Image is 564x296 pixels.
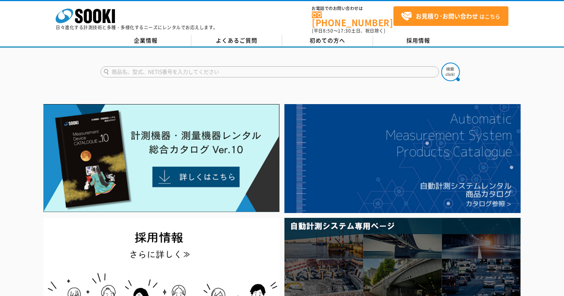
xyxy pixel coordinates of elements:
p: 日々進化する計測技術と多種・多様化するニーズにレンタルでお応えします。 [56,25,218,30]
span: (平日 ～ 土日、祝日除く) [312,27,385,34]
a: お見積り･お問い合わせはこちら [393,6,508,26]
img: 自動計測システムカタログ [284,104,521,213]
span: 17:30 [338,27,351,34]
input: 商品名、型式、NETIS番号を入力してください [100,66,439,77]
img: btn_search.png [441,63,460,81]
a: 初めての方へ [282,35,373,46]
img: Catalog Ver10 [43,104,280,212]
a: よくあるご質問 [191,35,282,46]
a: [PHONE_NUMBER] [312,11,393,27]
strong: お見積り･お問い合わせ [416,11,478,20]
a: 採用情報 [373,35,464,46]
a: 企業情報 [100,35,191,46]
span: はこちら [401,11,500,22]
span: 8:50 [323,27,333,34]
span: お電話でのお問い合わせは [312,6,393,11]
span: 初めての方へ [310,36,345,44]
